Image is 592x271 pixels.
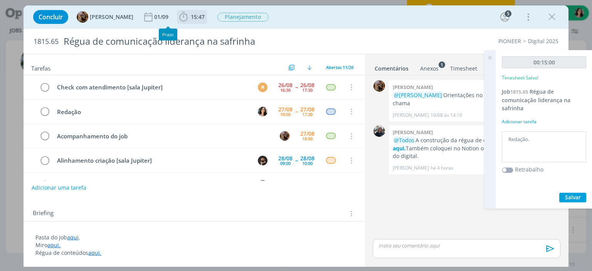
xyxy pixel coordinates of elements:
[257,106,269,117] button: T
[257,179,269,190] button: A
[177,11,207,23] button: 15:47
[54,131,272,141] div: Acompanhamento do job
[393,136,555,160] p: A construção da régua de comunicação Também coloquei no Notion os materiais para marcação do digi...
[515,165,543,173] label: Retrabalho
[502,88,570,112] span: Régua de comunicação liderança na safrinha
[77,11,133,23] button: A[PERSON_NAME]
[559,193,586,202] button: Salvar
[393,84,433,91] b: [PERSON_NAME]
[54,107,251,117] div: Redação
[191,13,205,20] span: 15:47
[295,158,298,163] span: --
[258,82,267,92] div: M
[300,180,314,185] div: 28/08
[373,80,385,92] img: A
[35,241,353,249] p: Miro
[393,112,429,119] p: [PERSON_NAME]
[431,165,453,172] span: há 4 horas
[502,74,538,81] p: Timesheet Salvo!
[295,84,298,90] span: --
[374,61,409,72] a: Comentários
[302,88,313,92] div: 17:30
[39,14,63,20] span: Concluir
[280,131,289,141] img: A
[280,112,291,116] div: 10:00
[280,88,291,92] div: 16:30
[439,61,445,68] sup: 1
[394,136,414,144] span: @Todos
[54,156,251,165] div: Alinhamento criação [sala Jupiter]
[302,161,313,165] div: 10:00
[300,131,314,136] div: 27/08
[431,112,462,119] span: 19/08 às 14:19
[278,156,293,161] div: 28/08
[54,180,251,190] div: Alinhamento Douglas [sala Jupiter]
[279,130,291,142] button: A
[300,107,314,112] div: 27/08
[300,82,314,88] div: 26/08
[278,82,293,88] div: 26/08
[154,14,170,20] div: 01/09
[60,32,336,51] div: Régua de comunicação liderança na safrinha
[510,88,528,95] span: 1815.65
[393,129,433,136] b: [PERSON_NAME]
[257,81,269,93] button: M
[258,180,267,190] img: A
[33,209,54,219] span: Briefing
[67,234,79,241] a: aqui
[502,118,586,125] div: Adicionar tarefa
[498,37,521,45] a: PIONEER
[278,107,293,112] div: 27/08
[258,156,267,165] img: D
[31,181,87,195] button: Adicionar uma tarefa
[528,37,558,45] a: Digital 2025
[393,91,555,107] p: Orientações no briefing, dúvidas me chama
[47,241,61,249] a: aqui.
[295,109,298,114] span: --
[35,234,353,241] p: Pasta do job .
[420,65,439,72] div: Anexos
[300,156,314,161] div: 28/08
[77,11,88,23] img: A
[217,13,269,22] span: Planejamento
[393,165,429,172] p: [PERSON_NAME]
[326,64,353,70] span: Abertas 11/20
[307,65,312,70] img: arrow-down.svg
[393,136,528,151] a: está aqui.
[502,88,570,112] a: Job1815.65Régua de comunicação liderança na safrinha
[373,125,385,137] img: M
[24,5,568,267] div: dialog
[35,249,353,257] p: Régua de conteúdos
[257,155,269,166] button: D
[88,249,101,256] a: aqui.
[90,14,133,20] span: [PERSON_NAME]
[54,82,251,92] div: Check com atendimento [sala Jupiter]
[450,61,478,72] a: Timesheet
[258,107,267,116] img: T
[34,37,59,46] span: 1815.65
[505,10,511,17] div: 5
[217,12,269,22] button: Planejamento
[302,136,313,141] div: 18:00
[280,161,291,165] div: 09:00
[394,91,442,99] span: @[PERSON_NAME]
[31,63,50,72] span: Tarefas
[278,180,293,185] div: 28/08
[302,112,313,116] div: 17:30
[33,10,68,24] button: Concluir
[159,29,177,40] div: Prazo
[499,11,511,23] button: 5
[565,194,581,201] span: Salvar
